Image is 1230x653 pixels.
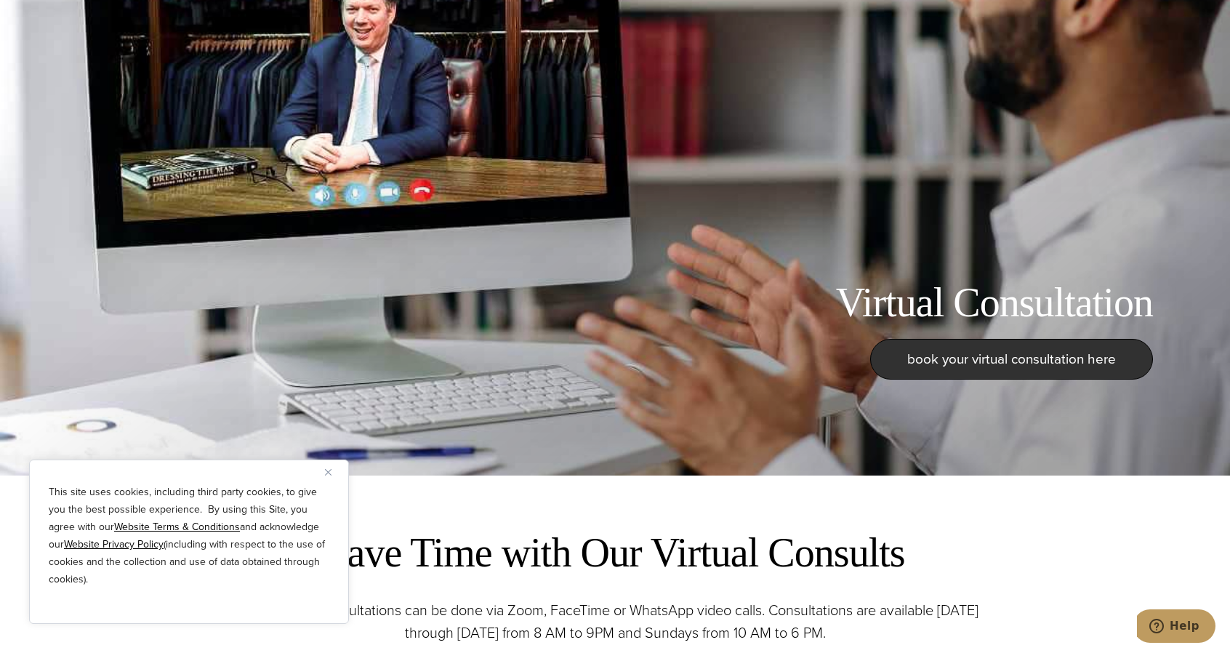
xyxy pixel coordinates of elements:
[325,463,342,481] button: Close
[64,537,164,552] a: Website Privacy Policy
[1137,609,1215,646] iframe: Opens a widget where you can chat to one of our agents
[836,279,1153,327] h1: Virtual Consultation
[870,339,1153,380] a: book your virtual consultation here
[114,519,240,534] a: Website Terms & Conditions
[49,484,329,588] p: This site uses cookies, including third party cookies, to give you the best possible experience. ...
[907,348,1116,369] span: book your virtual consultation here
[230,526,1000,579] h2: Save Time with Our Virtual Consults
[230,599,1000,644] p: Our virtual consultations can be done via Zoom, FaceTime or WhatsApp video calls. Consultations a...
[325,469,331,476] img: Close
